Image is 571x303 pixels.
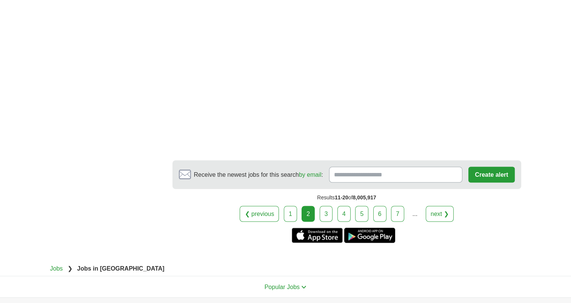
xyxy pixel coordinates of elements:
a: 7 [391,206,404,222]
a: 5 [355,206,368,222]
span: Receive the newest jobs for this search : [194,170,323,179]
a: 6 [373,206,386,222]
a: Get the iPhone app [292,228,343,243]
a: Get the Android app [344,228,395,243]
div: 2 [302,206,315,222]
a: ❮ previous [240,206,279,222]
a: 4 [337,206,351,222]
a: 1 [284,206,297,222]
span: 11-20 [335,194,348,200]
a: next ❯ [426,206,454,222]
div: ... [407,206,422,221]
span: ❯ [68,265,72,271]
a: 3 [320,206,333,222]
a: Jobs [50,265,63,271]
button: Create alert [468,167,514,182]
div: Results of [172,189,521,206]
img: toggle icon [301,285,306,289]
span: 8,005,917 [352,194,376,200]
span: Popular Jobs [265,283,300,290]
a: by email [299,171,322,178]
strong: Jobs in [GEOGRAPHIC_DATA] [77,265,164,271]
